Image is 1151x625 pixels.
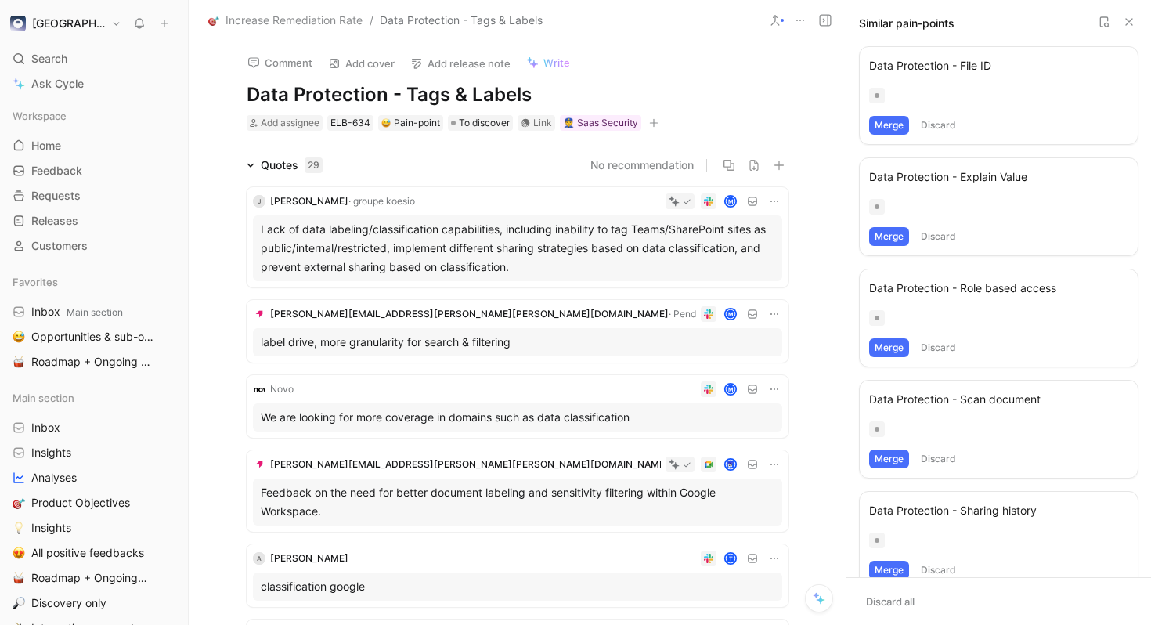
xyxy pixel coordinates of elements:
span: Feedback [31,163,82,179]
img: logo [253,308,265,320]
button: Merge [869,227,909,246]
img: 🔎 [13,597,25,609]
span: Home [31,138,61,154]
div: Main section [6,386,182,410]
button: Merge [869,450,909,468]
button: Discard [915,227,962,246]
span: Search [31,49,67,68]
div: Novo [270,381,294,397]
img: logo [253,458,265,471]
span: [PERSON_NAME][EMAIL_ADDRESS][PERSON_NAME][PERSON_NAME][DOMAIN_NAME] [270,458,669,470]
span: Write [543,56,570,70]
div: Data Protection - Scan document [869,390,1128,409]
span: Insights [31,445,71,461]
button: elba[GEOGRAPHIC_DATA] [6,13,125,34]
span: Product Objectives [31,495,130,511]
span: Insights [31,520,71,536]
div: 👮 Saas Security [563,115,638,131]
img: 😍 [13,547,25,559]
img: 🥁 [13,572,25,584]
div: Data Protection - Sharing history [869,501,1128,520]
span: Add assignee [261,117,319,128]
div: Data Protection - Role based access [869,279,1128,298]
span: [PERSON_NAME][EMAIL_ADDRESS][PERSON_NAME][PERSON_NAME][DOMAIN_NAME] [270,308,669,320]
a: Customers [6,234,182,258]
div: J [253,195,265,208]
button: Discard [915,561,962,580]
span: Main section [13,390,74,406]
a: 😍All positive feedbacks [6,541,182,565]
button: 🥁 [9,569,28,587]
div: Lack of data labeling/classification capabilities, including inability to tag Teams/SharePoint si... [261,220,774,276]
button: Add cover [321,52,402,74]
button: Merge [869,116,909,135]
button: 😍 [9,544,28,562]
button: Comment [240,52,319,74]
a: 🔎Discovery only [6,591,182,615]
span: [PERSON_NAME] [270,552,348,564]
span: Favorites [13,274,58,290]
img: 😅 [381,118,391,128]
span: To discover [459,115,510,131]
img: 😅 [13,331,25,343]
div: Data Protection - File ID [869,56,1128,75]
img: 🎯 [13,497,25,509]
img: 🥁 [13,356,25,368]
button: 😅 [9,327,28,346]
img: logo [253,383,265,396]
a: 😅Opportunities & sub-opportunities [6,325,182,349]
a: 🥁Roadmap + Ongoing Discovery [6,350,182,374]
a: Feedback [6,159,182,182]
button: Merge [869,561,909,580]
span: Roadmap + Ongoing Discovery [31,354,156,370]
img: elba [10,16,26,31]
span: Main section [67,306,123,318]
span: All positive feedbacks [31,545,144,561]
a: 🎯Product Objectives [6,491,182,515]
div: a [253,552,265,565]
span: Inbox [31,304,123,320]
button: No recommendation [590,156,694,175]
div: Data Protection - Explain Value [869,168,1128,186]
span: Opportunities & sub-opportunities [31,329,157,345]
a: Inbox [6,416,182,439]
div: label drive, more granularity for search & filtering [261,333,774,352]
button: Discard [915,116,962,135]
span: Customers [31,238,88,254]
button: Add release note [403,52,518,74]
div: M [725,385,735,395]
span: · groupe koesio [348,195,415,207]
div: Pain-point [381,115,440,131]
div: 😅Pain-point [378,115,443,131]
a: Analyses [6,466,182,490]
button: Write [519,52,577,74]
a: 💡Insights [6,516,182,540]
button: Merge [869,338,909,357]
div: M [725,309,735,320]
button: 🔎 [9,594,28,612]
img: avatar [725,460,735,470]
div: Workspace [6,104,182,128]
span: Discovery only [31,595,106,611]
div: To discover [448,115,513,131]
button: Discard [915,450,962,468]
a: Home [6,134,182,157]
a: 🥁Roadmap + Ongoing Discovery [6,566,182,590]
a: Ask Cycle [6,72,182,96]
div: Quotes [261,156,323,175]
div: Quotes29 [240,156,329,175]
div: We are looking for more coverage in domains such as data classification [261,408,774,427]
button: 🥁 [9,352,28,371]
div: Feedback on the need for better document labeling and sensitivity filtering within Google Workspace. [261,483,774,521]
a: Insights [6,441,182,464]
span: Workspace [13,108,67,124]
span: [PERSON_NAME] [270,195,348,207]
span: / [370,11,373,30]
h1: [GEOGRAPHIC_DATA] [32,16,105,31]
div: t [725,554,735,564]
div: 29 [305,157,323,173]
div: ELB-634 [330,115,370,131]
button: 💡 [9,518,28,537]
span: Increase Remediation Rate [226,11,363,30]
div: Search [6,47,182,70]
